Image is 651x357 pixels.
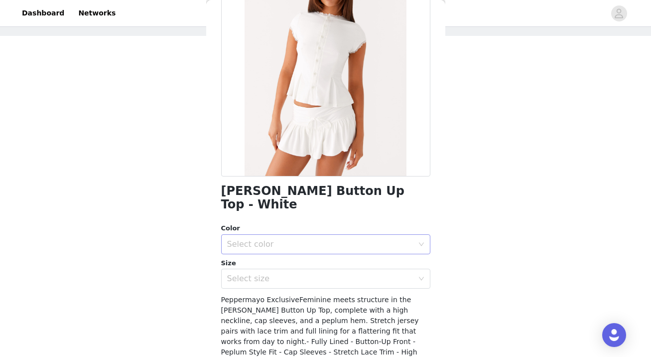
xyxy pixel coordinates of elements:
div: Select size [227,274,413,284]
a: Dashboard [16,2,70,24]
div: Color [221,223,430,233]
a: Networks [72,2,122,24]
div: avatar [614,5,624,21]
i: icon: down [418,276,424,283]
div: Size [221,258,430,268]
div: Open Intercom Messenger [602,323,626,347]
div: Select color [227,239,413,249]
h1: [PERSON_NAME] Button Up Top - White [221,184,430,211]
i: icon: down [418,241,424,248]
